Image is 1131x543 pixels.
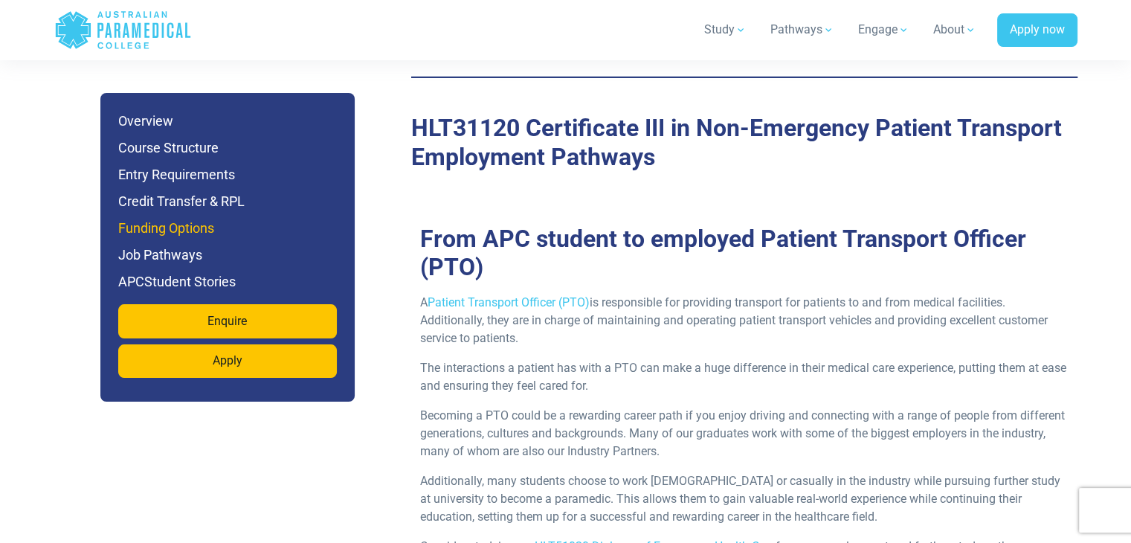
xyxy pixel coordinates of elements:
p: Becoming a PTO could be a rewarding career path if you enjoy driving and connecting with a range ... [420,407,1069,460]
p: The interactions a patient has with a PTO can make a huge difference in their medical care experi... [420,359,1069,395]
a: Pathways [761,9,843,51]
a: Engage [849,9,918,51]
a: Australian Paramedical College [54,6,192,54]
p: Additionally, many students choose to work [DEMOGRAPHIC_DATA] or casually in the industry while p... [420,472,1069,526]
p: A is responsible for providing transport for patients to and from medical facilities. Additionall... [420,294,1069,347]
a: Patient Transport Officer (PTO) [428,295,590,309]
a: Apply now [997,13,1077,48]
h2: Job Pathways [411,114,1077,171]
a: Study [695,9,755,51]
a: About [924,9,985,51]
h2: From APC student to employed Patient Transport Officer (PTO) [411,225,1077,282]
